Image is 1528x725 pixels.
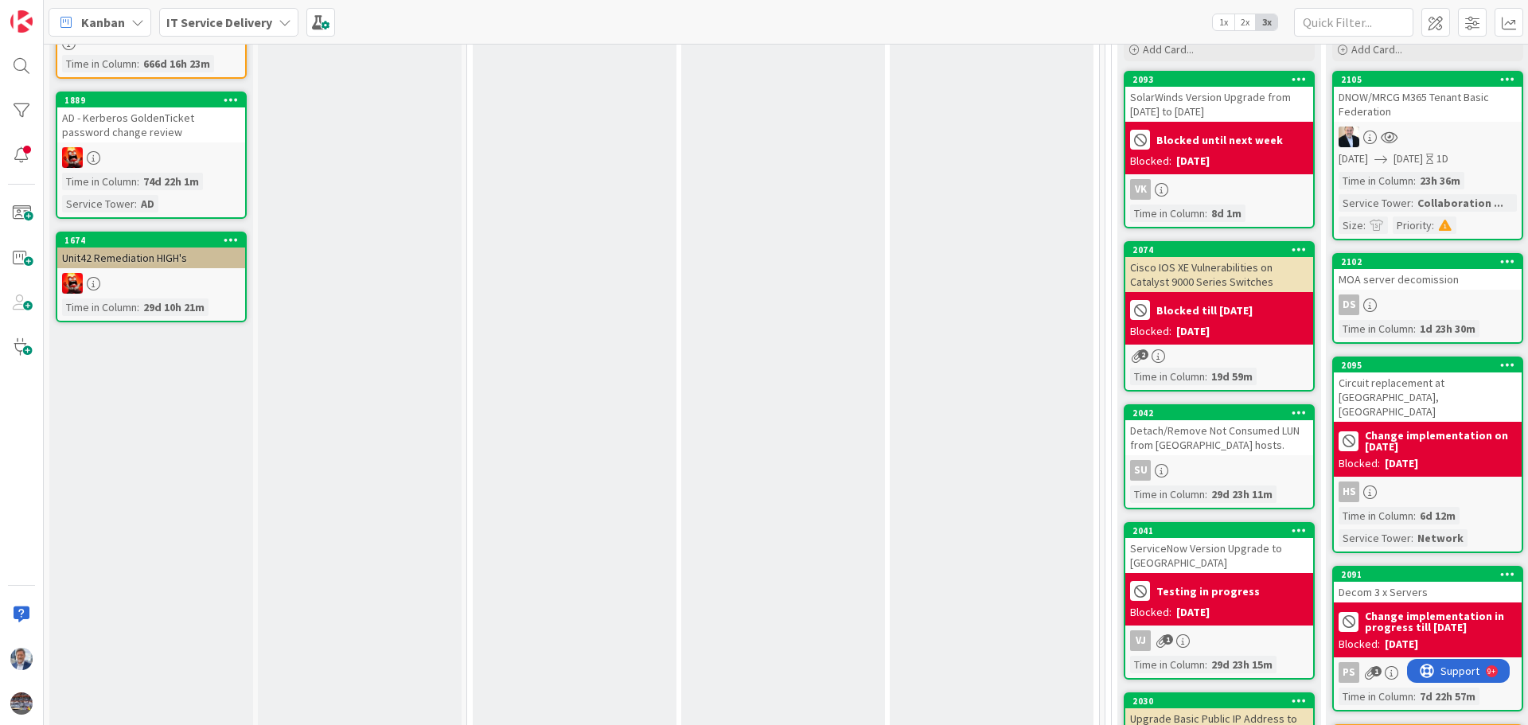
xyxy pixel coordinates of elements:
div: 666d 16h 23m [139,55,214,72]
div: Network [1413,529,1468,547]
div: Blocked: [1130,323,1171,340]
div: 2074Cisco IOS XE Vulnerabilities on Catalyst 9000 Series Switches [1125,243,1313,292]
div: 2095 [1341,360,1522,371]
div: Priority [1393,216,1432,234]
div: 2093SolarWinds Version Upgrade from [DATE] to [DATE] [1125,72,1313,122]
div: Service Tower [1339,529,1411,547]
b: Testing in progress [1156,586,1260,597]
div: Service Tower [1339,194,1411,212]
img: VN [62,147,83,168]
div: 1674 [57,233,245,248]
div: [DATE] [1385,636,1418,653]
div: Blocked: [1339,455,1380,472]
img: avatar [10,692,33,715]
div: Time in Column [1339,172,1413,189]
div: AD - Kerberos GoldenTicket password change review [57,107,245,142]
div: PS [1339,662,1359,683]
div: 2042Detach/Remove Not Consumed LUN from [GEOGRAPHIC_DATA] hosts. [1125,406,1313,455]
div: SolarWinds Version Upgrade from [DATE] to [DATE] [1125,87,1313,122]
div: VJ [1125,630,1313,651]
div: Blocked: [1339,636,1380,653]
div: MOA server decomission [1334,269,1522,290]
span: : [1205,656,1207,673]
div: ServiceNow Version Upgrade to [GEOGRAPHIC_DATA] [1125,538,1313,573]
span: Add Card... [1351,42,1402,57]
span: : [137,55,139,72]
span: : [1432,216,1434,234]
div: DS [1339,294,1359,315]
div: 2041 [1125,524,1313,538]
div: 2030 [1125,694,1313,708]
div: 2095 [1334,358,1522,372]
div: 1D [1436,150,1448,167]
b: IT Service Delivery [166,14,272,30]
div: Time in Column [1339,507,1413,524]
div: 2091 [1341,569,1522,580]
div: 2102MOA server decomission [1334,255,1522,290]
div: Time in Column [1130,205,1205,222]
span: : [1413,172,1416,189]
div: DNOW/MRCG M365 Tenant Basic Federation [1334,87,1522,122]
span: [DATE] [1394,150,1423,167]
div: 2042 [1132,407,1313,419]
b: Blocked until next week [1156,134,1283,146]
div: AD [137,195,158,212]
div: [DATE] [1176,604,1210,621]
div: Blocked: [1130,604,1171,621]
span: : [1205,485,1207,503]
div: SU [1130,460,1151,481]
div: 8d 1m [1207,205,1245,222]
div: Time in Column [1339,320,1413,337]
div: 29d 23h 15m [1207,656,1277,673]
div: Time in Column [62,55,137,72]
div: 1674 [64,235,245,246]
div: 2105DNOW/MRCG M365 Tenant Basic Federation [1334,72,1522,122]
div: 2093 [1125,72,1313,87]
span: 3x [1256,14,1277,30]
div: 19d 59m [1207,368,1257,385]
div: 2105 [1334,72,1522,87]
img: HO [1339,127,1359,147]
div: Cisco IOS XE Vulnerabilities on Catalyst 9000 Series Switches [1125,257,1313,292]
div: DS [1334,294,1522,315]
div: Collaboration ... [1413,194,1507,212]
div: 2041 [1132,525,1313,536]
div: 2074 [1125,243,1313,257]
div: 29d 23h 11m [1207,485,1277,503]
span: : [1205,205,1207,222]
span: Support [33,2,72,21]
span: : [1411,194,1413,212]
span: : [1411,529,1413,547]
div: Time in Column [1130,368,1205,385]
span: : [1363,216,1366,234]
span: : [1413,688,1416,705]
span: 1 [1163,634,1173,645]
div: 2074 [1132,244,1313,255]
span: [DATE] [1339,150,1368,167]
div: VN [57,273,245,294]
b: Blocked till [DATE] [1156,305,1253,316]
div: [DATE] [1176,323,1210,340]
div: 1889AD - Kerberos GoldenTicket password change review [57,93,245,142]
img: VN [62,273,83,294]
span: : [137,298,139,316]
div: Time in Column [1130,656,1205,673]
div: 2041ServiceNow Version Upgrade to [GEOGRAPHIC_DATA] [1125,524,1313,573]
img: SH [10,648,33,670]
div: 6d 12m [1416,507,1460,524]
div: Detach/Remove Not Consumed LUN from [GEOGRAPHIC_DATA] hosts. [1125,420,1313,455]
span: Add Card... [1143,42,1194,57]
div: 2093 [1132,74,1313,85]
span: Kanban [81,13,125,32]
div: VK [1130,179,1151,200]
div: 2042 [1125,406,1313,420]
div: Blocked: [1130,153,1171,170]
div: Time in Column [1339,688,1413,705]
span: 2x [1234,14,1256,30]
div: 74d 22h 1m [139,173,203,190]
div: 9+ [80,6,88,19]
div: Decom 3 x Servers [1334,582,1522,602]
div: 23h 36m [1416,172,1464,189]
span: : [137,173,139,190]
span: : [1413,507,1416,524]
